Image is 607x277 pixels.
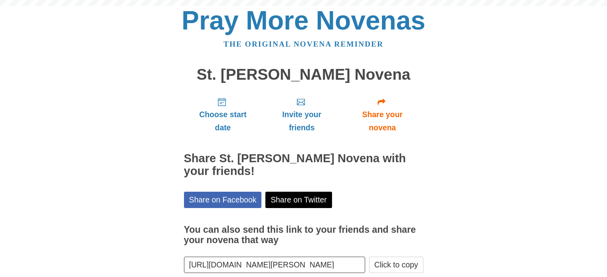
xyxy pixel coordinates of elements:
[265,192,332,208] a: Share on Twitter
[184,66,423,83] h1: St. [PERSON_NAME] Novena
[342,91,423,138] a: Share your novena
[262,91,341,138] a: Invite your friends
[369,257,423,273] button: Click to copy
[184,192,262,208] a: Share on Facebook
[350,108,415,134] span: Share your novena
[184,152,423,178] h2: Share St. [PERSON_NAME] Novena with your friends!
[184,91,262,138] a: Choose start date
[192,108,254,134] span: Choose start date
[223,40,384,48] a: The original novena reminder
[182,6,425,35] a: Pray More Novenas
[184,225,423,245] h3: You can also send this link to your friends and share your novena that way
[270,108,333,134] span: Invite your friends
